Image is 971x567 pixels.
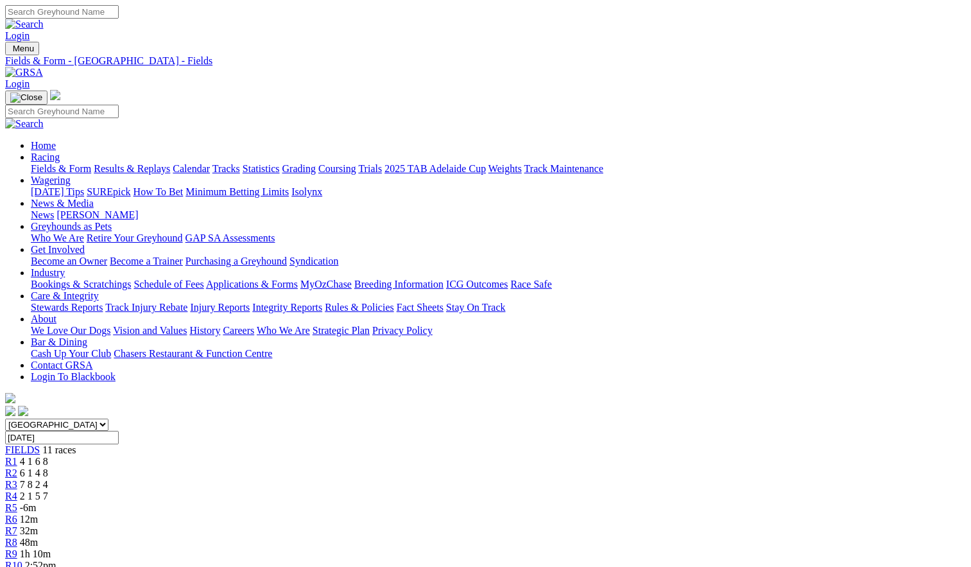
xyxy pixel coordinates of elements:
[488,163,522,174] a: Weights
[5,467,17,478] a: R2
[5,67,43,78] img: GRSA
[94,163,170,174] a: Results & Replays
[10,92,42,103] img: Close
[358,163,382,174] a: Trials
[289,256,338,266] a: Syndication
[5,525,17,536] a: R7
[20,479,48,490] span: 7 8 2 4
[257,325,310,336] a: Who We Are
[5,19,44,30] img: Search
[42,444,76,455] span: 11 races
[318,163,356,174] a: Coursing
[20,456,48,467] span: 4 1 6 8
[31,209,966,221] div: News & Media
[5,406,15,416] img: facebook.svg
[31,256,966,267] div: Get Involved
[20,514,38,525] span: 12m
[189,325,220,336] a: History
[5,118,44,130] img: Search
[31,198,94,209] a: News & Media
[5,105,119,118] input: Search
[56,209,138,220] a: [PERSON_NAME]
[31,267,65,278] a: Industry
[20,502,37,513] span: -6m
[31,175,71,186] a: Wagering
[5,479,17,490] a: R3
[190,302,250,313] a: Injury Reports
[31,163,966,175] div: Racing
[31,209,54,220] a: News
[20,537,38,548] span: 48m
[354,279,443,290] a: Breeding Information
[20,467,48,478] span: 6 1 4 8
[105,302,187,313] a: Track Injury Rebate
[31,163,91,174] a: Fields & Form
[50,90,60,100] img: logo-grsa-white.png
[206,279,298,290] a: Applications & Forms
[31,348,966,360] div: Bar & Dining
[397,302,443,313] a: Fact Sheets
[87,186,130,197] a: SUREpick
[31,140,56,151] a: Home
[5,78,30,89] a: Login
[31,371,116,382] a: Login To Blackbook
[384,163,486,174] a: 2025 TAB Adelaide Cup
[133,186,184,197] a: How To Bet
[524,163,603,174] a: Track Maintenance
[5,393,15,403] img: logo-grsa-white.png
[31,360,92,371] a: Contact GRSA
[18,406,28,416] img: twitter.svg
[5,491,17,502] span: R4
[223,325,254,336] a: Careers
[5,55,966,67] a: Fields & Form - [GEOGRAPHIC_DATA] - Fields
[31,325,966,336] div: About
[31,348,111,359] a: Cash Up Your Club
[20,525,38,536] span: 32m
[31,256,107,266] a: Become an Owner
[31,152,60,162] a: Racing
[31,244,85,255] a: Get Involved
[31,313,56,324] a: About
[185,186,289,197] a: Minimum Betting Limits
[173,163,210,174] a: Calendar
[133,279,203,290] a: Schedule of Fees
[20,491,48,502] span: 2 1 5 7
[114,348,272,359] a: Chasers Restaurant & Function Centre
[20,548,51,559] span: 1h 10m
[185,232,275,243] a: GAP SA Assessments
[5,502,17,513] a: R5
[31,302,966,313] div: Care & Integrity
[31,325,110,336] a: We Love Our Dogs
[252,302,322,313] a: Integrity Reports
[31,186,966,198] div: Wagering
[110,256,183,266] a: Become a Trainer
[300,279,352,290] a: MyOzChase
[291,186,322,197] a: Isolynx
[87,232,183,243] a: Retire Your Greyhound
[5,42,39,55] button: Toggle navigation
[185,256,287,266] a: Purchasing a Greyhound
[31,232,966,244] div: Greyhounds as Pets
[325,302,394,313] a: Rules & Policies
[31,336,87,347] a: Bar & Dining
[372,325,433,336] a: Privacy Policy
[31,279,131,290] a: Bookings & Scratchings
[31,302,103,313] a: Stewards Reports
[5,456,17,467] a: R1
[446,279,508,290] a: ICG Outcomes
[31,279,966,290] div: Industry
[5,444,40,455] a: FIELDS
[5,5,119,19] input: Search
[5,548,17,559] a: R9
[31,221,112,232] a: Greyhounds as Pets
[31,290,99,301] a: Care & Integrity
[5,30,30,41] a: Login
[13,44,34,53] span: Menu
